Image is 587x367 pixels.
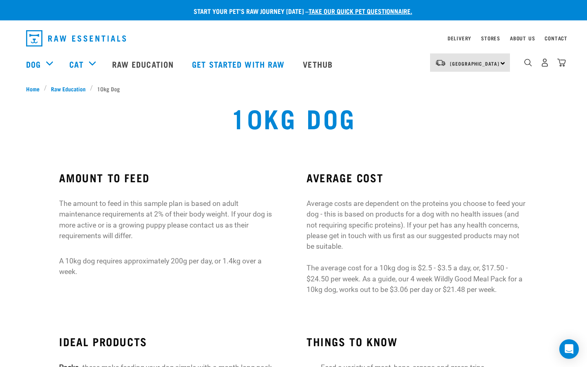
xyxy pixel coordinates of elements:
[307,171,528,184] h3: AVERAGE COST
[59,335,280,348] h3: IDEAL PRODUCTS
[26,84,44,93] a: Home
[541,58,549,67] img: user.png
[26,84,561,93] nav: breadcrumbs
[435,59,446,66] img: van-moving.png
[309,9,412,13] a: take our quick pet questionnaire.
[26,84,40,93] span: Home
[69,58,83,70] a: Cat
[524,59,532,66] img: home-icon-1@2x.png
[184,48,295,80] a: Get started with Raw
[307,335,528,348] h3: THINGS TO KNOW
[104,48,184,80] a: Raw Education
[557,58,566,67] img: home-icon@2x.png
[59,171,280,184] h3: AMOUNT TO FEED
[20,27,567,50] nav: dropdown navigation
[59,256,280,277] p: A 10kg dog requires approximately 200g per day, or 1.4kg over a week.
[26,58,41,70] a: Dog
[510,37,535,40] a: About Us
[231,103,356,132] h1: 10kg Dog
[26,30,126,46] img: Raw Essentials Logo
[51,84,86,93] span: Raw Education
[307,198,528,295] p: Average costs are dependent on the proteins you choose to feed your dog - this is based on produc...
[59,198,280,241] p: The amount to feed in this sample plan is based on adult maintenance requirements at 2% of their ...
[448,37,471,40] a: Delivery
[295,48,343,80] a: Vethub
[545,37,567,40] a: Contact
[450,62,499,65] span: [GEOGRAPHIC_DATA]
[481,37,500,40] a: Stores
[559,339,579,359] div: Open Intercom Messenger
[47,84,90,93] a: Raw Education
